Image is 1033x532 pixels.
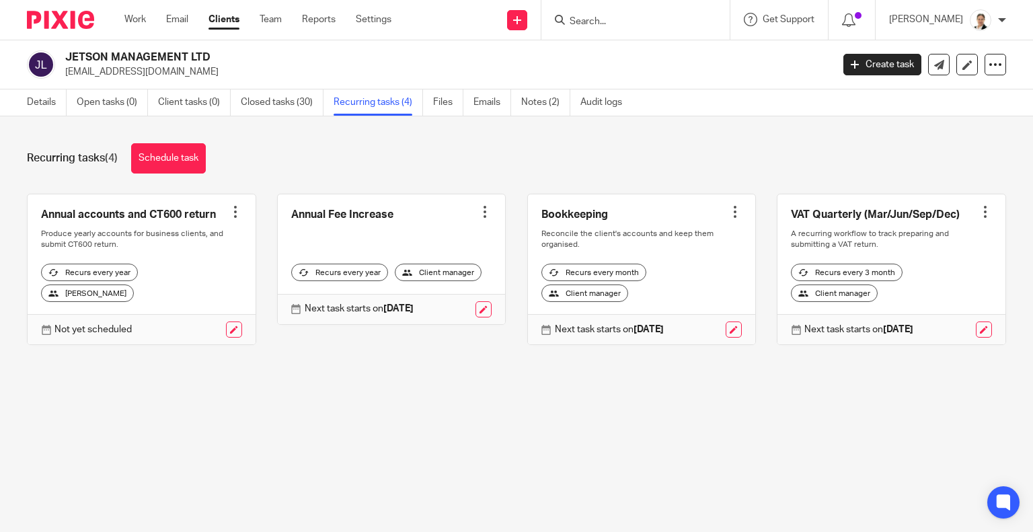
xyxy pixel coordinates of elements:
[843,54,921,75] a: Create task
[260,13,282,26] a: Team
[634,325,664,334] strong: [DATE]
[889,13,963,26] p: [PERSON_NAME]
[555,323,664,336] p: Next task starts on
[65,50,672,65] h2: JETSON MANAGEMENT LTD
[541,284,628,302] div: Client manager
[166,13,188,26] a: Email
[208,13,239,26] a: Clients
[302,13,336,26] a: Reports
[334,89,423,116] a: Recurring tasks (4)
[804,323,913,336] p: Next task starts on
[763,15,814,24] span: Get Support
[291,264,388,281] div: Recurs every year
[521,89,570,116] a: Notes (2)
[383,304,414,313] strong: [DATE]
[970,9,991,31] img: Untitled%20(5%20%C3%97%205%20cm)%20(2).png
[541,264,646,281] div: Recurs every month
[131,143,206,174] a: Schedule task
[883,325,913,334] strong: [DATE]
[27,50,55,79] img: svg%3E
[65,65,823,79] p: [EMAIL_ADDRESS][DOMAIN_NAME]
[395,264,482,281] div: Client manager
[105,153,118,163] span: (4)
[77,89,148,116] a: Open tasks (0)
[124,13,146,26] a: Work
[27,151,118,165] h1: Recurring tasks
[568,16,689,28] input: Search
[41,264,138,281] div: Recurs every year
[473,89,511,116] a: Emails
[791,264,903,281] div: Recurs every 3 month
[356,13,391,26] a: Settings
[41,284,134,302] div: [PERSON_NAME]
[305,302,414,315] p: Next task starts on
[27,11,94,29] img: Pixie
[791,284,878,302] div: Client manager
[158,89,231,116] a: Client tasks (0)
[580,89,632,116] a: Audit logs
[241,89,323,116] a: Closed tasks (30)
[433,89,463,116] a: Files
[27,89,67,116] a: Details
[54,323,132,336] p: Not yet scheduled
